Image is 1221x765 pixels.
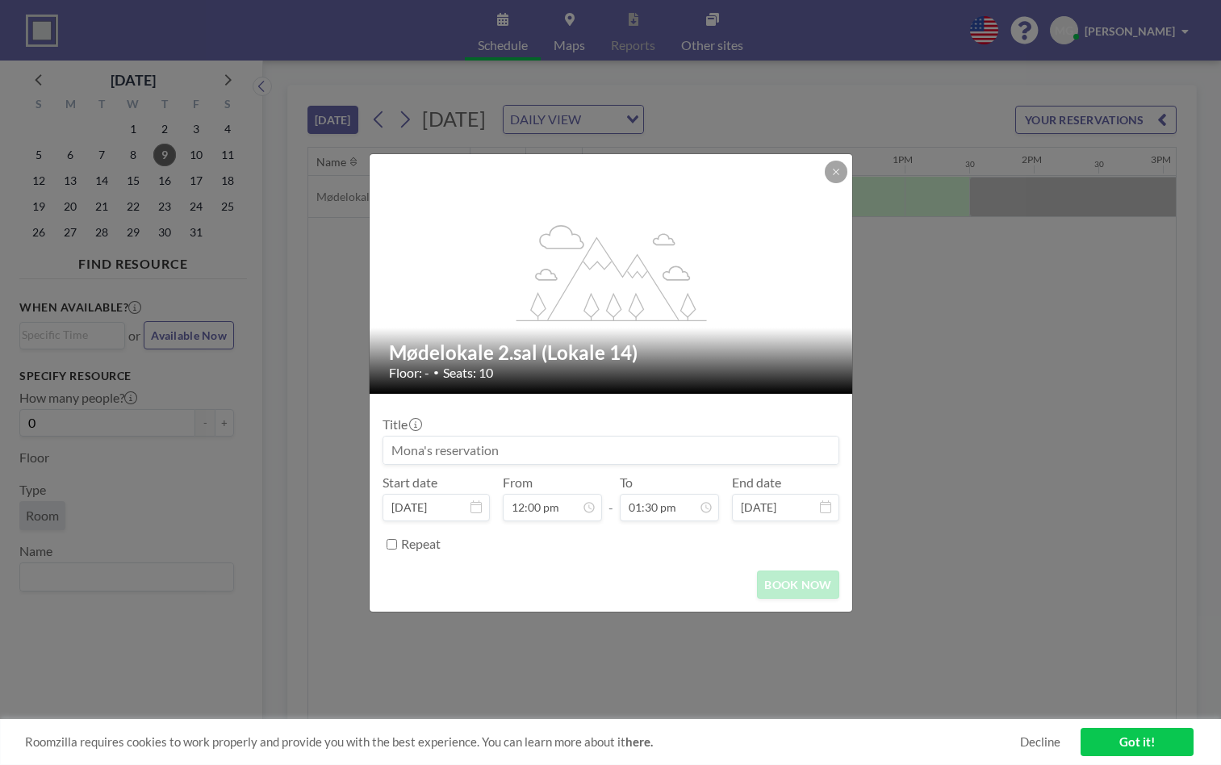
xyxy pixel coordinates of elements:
button: BOOK NOW [757,571,838,599]
g: flex-grow: 1.2; [516,224,706,320]
label: From [503,474,533,491]
span: Seats: 10 [443,365,493,381]
a: here. [625,734,653,749]
label: To [620,474,633,491]
label: Title [383,416,420,433]
span: Floor: - [389,365,429,381]
input: Mona's reservation [383,437,838,464]
label: End date [732,474,781,491]
span: Roomzilla requires cookies to work properly and provide you with the best experience. You can lea... [25,734,1020,750]
span: - [608,480,613,516]
label: Repeat [401,536,441,552]
label: Start date [383,474,437,491]
h2: Mødelokale 2.sal (Lokale 14) [389,341,834,365]
a: Got it! [1081,728,1194,756]
span: • [433,366,439,378]
a: Decline [1020,734,1060,750]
